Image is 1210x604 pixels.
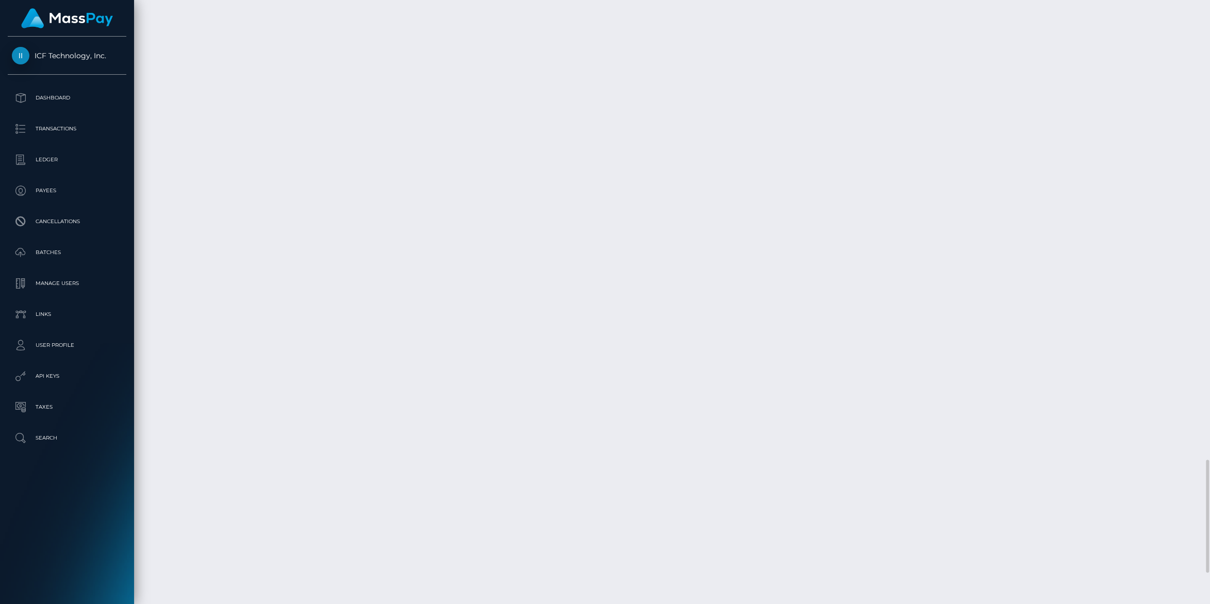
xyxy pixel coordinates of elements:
p: Manage Users [12,276,122,291]
a: Payees [8,178,126,204]
a: Manage Users [8,271,126,296]
p: API Keys [12,368,122,384]
p: Links [12,307,122,322]
p: Taxes [12,399,122,415]
a: API Keys [8,363,126,389]
a: Links [8,301,126,327]
span: ICF Technology, Inc. [8,51,126,60]
p: Dashboard [12,90,122,106]
p: User Profile [12,338,122,353]
img: MassPay Logo [21,8,113,28]
p: Search [12,430,122,446]
p: Payees [12,183,122,198]
p: Ledger [12,152,122,167]
p: Batches [12,245,122,260]
a: Ledger [8,147,126,173]
a: Cancellations [8,209,126,234]
a: Search [8,425,126,451]
p: Cancellations [12,214,122,229]
img: ICF Technology, Inc. [12,47,29,64]
p: Transactions [12,121,122,137]
a: User Profile [8,332,126,358]
a: Dashboard [8,85,126,111]
a: Transactions [8,116,126,142]
a: Taxes [8,394,126,420]
a: Batches [8,240,126,265]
